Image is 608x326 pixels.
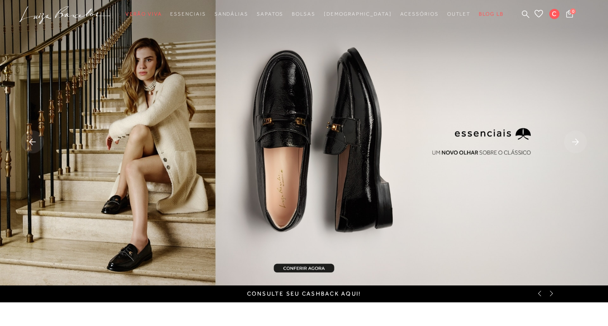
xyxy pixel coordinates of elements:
button: 0 [564,9,575,21]
span: Outlet [447,11,471,17]
a: noSubCategoriesText [400,6,439,22]
span: BLOG LB [479,11,503,17]
span: Sandálias [214,11,248,17]
a: noSubCategoriesText [257,6,283,22]
a: BLOG LB [479,6,503,22]
a: noSubCategoriesText [214,6,248,22]
a: noSubCategoriesText [292,6,315,22]
a: Consulte seu cashback aqui! [247,290,361,297]
a: noSubCategoriesText [324,6,392,22]
span: 0 [570,8,576,14]
a: noSubCategoriesText [125,6,162,22]
a: noSubCategoriesText [170,6,206,22]
span: C [549,9,559,19]
span: Bolsas [292,11,315,17]
span: [DEMOGRAPHIC_DATA] [324,11,392,17]
button: C [546,8,564,22]
span: Sapatos [257,11,283,17]
a: noSubCategoriesText [447,6,471,22]
span: Verão Viva [125,11,162,17]
span: Acessórios [400,11,439,17]
span: Essenciais [170,11,206,17]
